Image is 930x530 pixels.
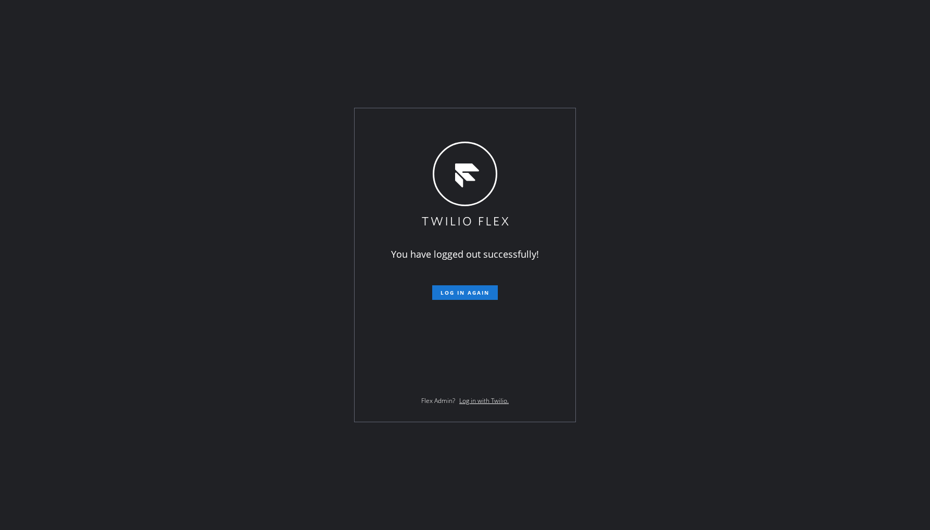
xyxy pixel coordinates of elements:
[421,396,455,405] span: Flex Admin?
[432,285,498,300] button: Log in again
[459,396,509,405] a: Log in with Twilio.
[391,248,539,260] span: You have logged out successfully!
[441,289,489,296] span: Log in again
